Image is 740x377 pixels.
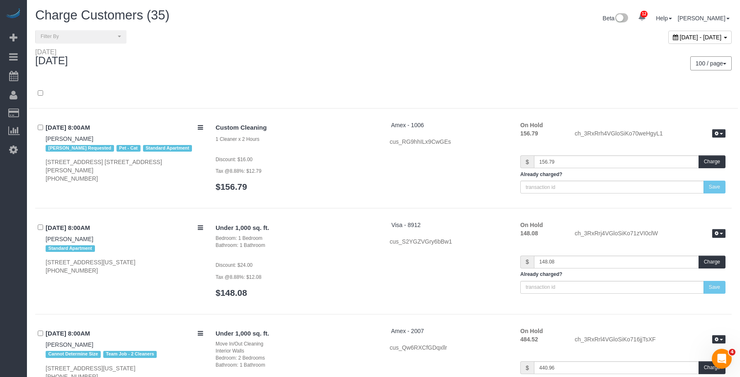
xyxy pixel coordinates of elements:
h4: [DATE] 8:00AM [46,330,203,337]
small: 1 Cleaner x 2 Hours [216,136,260,142]
span: $ [520,155,534,168]
h4: [DATE] 8:00AM [46,225,203,232]
div: Bathroom: 1 Bathroom [216,362,377,369]
div: Tags [46,243,203,254]
span: Filter By [41,33,116,40]
a: [PERSON_NAME] [46,341,93,348]
span: 4 [729,349,735,355]
button: Charge [699,361,725,374]
a: [PERSON_NAME] [46,135,93,142]
div: Tags [46,349,203,360]
a: Help [656,15,672,22]
span: [PERSON_NAME] Requested [46,145,114,152]
strong: 484.52 [520,336,538,343]
span: Team Job - 2 Cleaners [103,351,157,358]
div: ch_3RxRrh4VGloSiKo70weHgyL1 [568,129,732,139]
span: Charge Customers (35) [35,8,170,22]
span: 12 [641,11,648,17]
small: Tax @8.88%: $12.08 [216,274,262,280]
img: Automaid Logo [5,8,22,20]
strong: On Hold [520,328,543,334]
div: Bedroom: 1 Bedroom [216,235,377,242]
a: $156.79 [216,182,247,191]
a: $148.08 [216,288,247,297]
button: Filter By [35,30,126,43]
h4: [DATE] 8:00AM [46,124,203,131]
button: 100 / page [690,56,732,70]
strong: On Hold [520,222,543,228]
small: Discount: $16.00 [216,157,252,162]
nav: Pagination navigation [691,56,732,70]
h4: Under 1,000 sq. ft. [216,225,377,232]
a: Visa - 8912 [391,222,421,228]
div: cus_Qw6RXCfGDqxllr [390,343,508,352]
strong: On Hold [520,122,543,128]
span: Cannot Determine Size [46,351,101,358]
h4: Custom Cleaning [216,124,377,131]
a: Amex - 2007 [391,328,424,334]
img: New interface [614,13,628,24]
button: Charge [699,256,725,268]
small: Discount: $24.00 [216,262,252,268]
div: Interior Walls [216,348,377,355]
input: transaction id [520,281,704,294]
h4: Under 1,000 sq. ft. [216,330,377,337]
h5: Already charged? [520,172,725,177]
div: Bedroom: 2 Bedrooms [216,355,377,362]
span: Pet - Cat [116,145,141,152]
strong: 148.08 [520,230,538,237]
input: transaction id [520,181,704,193]
div: [STREET_ADDRESS] [STREET_ADDRESS][PERSON_NAME] [PHONE_NUMBER] [46,158,203,183]
span: Standard Apartment [143,145,192,152]
iframe: Intercom live chat [712,349,732,369]
a: 12 [634,8,650,27]
h5: Already charged? [520,272,725,277]
a: [PERSON_NAME] [46,236,93,242]
div: [STREET_ADDRESS][US_STATE] [PHONE_NUMBER] [46,258,203,275]
div: ch_3RxRrj4VGloSiKo71zVI0clW [568,229,732,239]
span: $ [520,256,534,268]
span: $ [520,361,534,374]
div: Bathroom: 1 Bathroom [216,242,377,249]
div: ch_3RxRrl4VGloSiKo716jjTsXF [568,335,732,345]
div: cus_RG9hhILx9CwGEs [390,138,508,146]
a: Beta [603,15,628,22]
span: [DATE] - [DATE] [680,34,722,41]
small: Tax @8.88%: $12.79 [216,168,262,174]
div: cus_S2YGZVGry6bBw1 [390,237,508,246]
div: [DATE] [35,48,68,55]
button: Charge [699,155,725,168]
span: Standard Apartment [46,245,95,252]
a: [PERSON_NAME] [678,15,730,22]
a: Amex - 1006 [391,122,424,128]
div: [DATE] [35,48,76,67]
div: Tags [46,143,203,154]
div: Move In/Out Cleaning [216,341,377,348]
strong: 156.79 [520,130,538,137]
